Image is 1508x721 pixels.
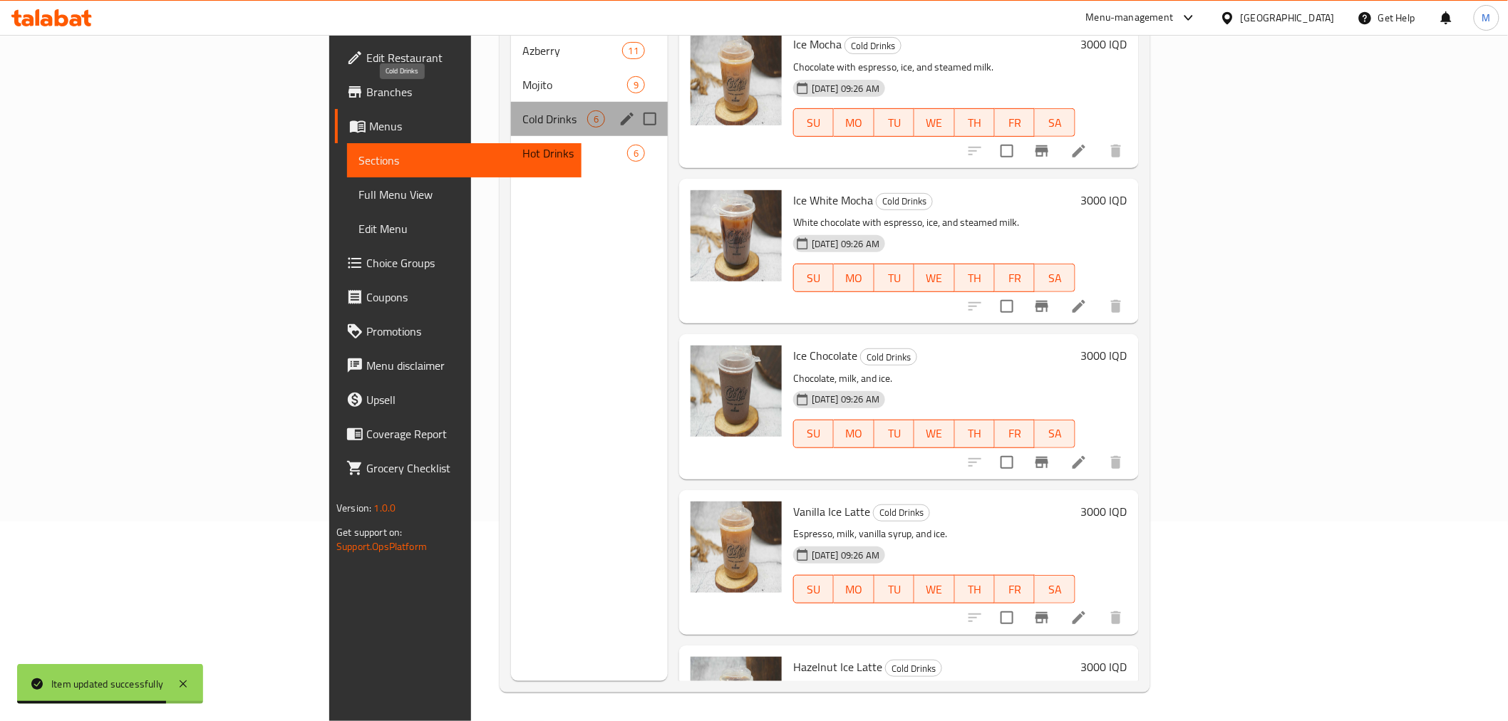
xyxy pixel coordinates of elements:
[961,579,989,600] span: TH
[335,383,581,417] a: Upsell
[1025,445,1059,479] button: Branch-specific-item
[961,423,989,444] span: TH
[1025,289,1059,323] button: Branch-specific-item
[366,460,569,477] span: Grocery Checklist
[806,549,885,562] span: [DATE] 09:26 AM
[806,237,885,251] span: [DATE] 09:26 AM
[845,37,902,54] div: Cold Drinks
[335,348,581,383] a: Menu disclaimer
[358,152,569,169] span: Sections
[622,42,645,59] div: items
[955,575,995,603] button: TH
[1001,579,1029,600] span: FR
[366,254,569,271] span: Choice Groups
[1040,579,1069,600] span: SA
[1001,423,1029,444] span: FR
[628,78,644,92] span: 9
[876,193,933,210] div: Cold Drinks
[691,34,782,125] img: Ice Mocha
[336,537,427,556] a: Support.OpsPlatform
[874,575,914,603] button: TU
[366,391,569,408] span: Upsell
[793,190,873,211] span: Ice White Mocha
[691,190,782,281] img: Ice White Mocha
[992,603,1022,633] span: Select to update
[992,136,1022,166] span: Select to update
[627,145,645,162] div: items
[874,108,914,137] button: TU
[336,499,371,517] span: Version:
[920,423,949,444] span: WE
[793,33,842,55] span: Ice Mocha
[840,423,868,444] span: MO
[1099,601,1133,635] button: delete
[1086,9,1174,26] div: Menu-management
[335,417,581,451] a: Coverage Report
[800,423,828,444] span: SU
[369,118,569,135] span: Menus
[1081,190,1127,210] h6: 3000 IQD
[511,68,668,102] div: Mojito9
[691,346,782,437] img: Ice Chocolate
[522,42,622,59] span: Azberry
[336,523,402,541] span: Get support on:
[511,28,668,176] nav: Menu sections
[793,108,834,137] button: SU
[860,348,917,365] div: Cold Drinks
[806,82,885,95] span: [DATE] 09:26 AM
[335,280,581,314] a: Coupons
[522,110,587,128] span: Cold Drinks
[347,177,581,212] a: Full Menu View
[834,108,874,137] button: MO
[793,525,1075,543] p: Espresso, milk, vanilla syrup, and ice.
[793,575,834,603] button: SU
[366,83,569,100] span: Branches
[366,425,569,442] span: Coverage Report
[335,75,581,109] a: Branches
[1070,298,1088,315] a: Edit menu item
[623,44,644,58] span: 11
[628,147,644,160] span: 6
[347,212,581,246] a: Edit Menu
[914,575,954,603] button: WE
[880,423,909,444] span: TU
[840,579,868,600] span: MO
[1099,289,1133,323] button: delete
[627,76,645,93] div: items
[1035,575,1075,603] button: SA
[511,102,668,136] div: Cold Drinks6edit
[920,579,949,600] span: WE
[961,113,989,133] span: TH
[800,113,828,133] span: SU
[1081,346,1127,365] h6: 3000 IQD
[834,575,874,603] button: MO
[874,504,929,521] span: Cold Drinks
[1040,423,1069,444] span: SA
[1081,502,1127,522] h6: 3000 IQD
[995,108,1035,137] button: FR
[358,220,569,237] span: Edit Menu
[335,246,581,280] a: Choice Groups
[914,108,954,137] button: WE
[522,145,627,162] div: Hot Drinks
[995,420,1035,448] button: FR
[793,58,1075,76] p: Chocolate with espresso, ice, and steamed milk.
[1070,142,1088,160] a: Edit menu item
[834,420,874,448] button: MO
[588,113,604,126] span: 6
[793,214,1075,232] p: White chocolate with espresso, ice, and steamed milk.
[793,420,834,448] button: SU
[347,143,581,177] a: Sections
[793,681,1075,699] p: Espresso, milk, hazelnut syrup, and ice.
[587,110,605,128] div: items
[880,113,909,133] span: TU
[880,579,909,600] span: TU
[1025,601,1059,635] button: Branch-specific-item
[992,447,1022,477] span: Select to update
[955,108,995,137] button: TH
[873,504,930,522] div: Cold Drinks
[366,49,569,66] span: Edit Restaurant
[806,393,885,406] span: [DATE] 09:26 AM
[1099,134,1133,168] button: delete
[886,660,941,677] span: Cold Drinks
